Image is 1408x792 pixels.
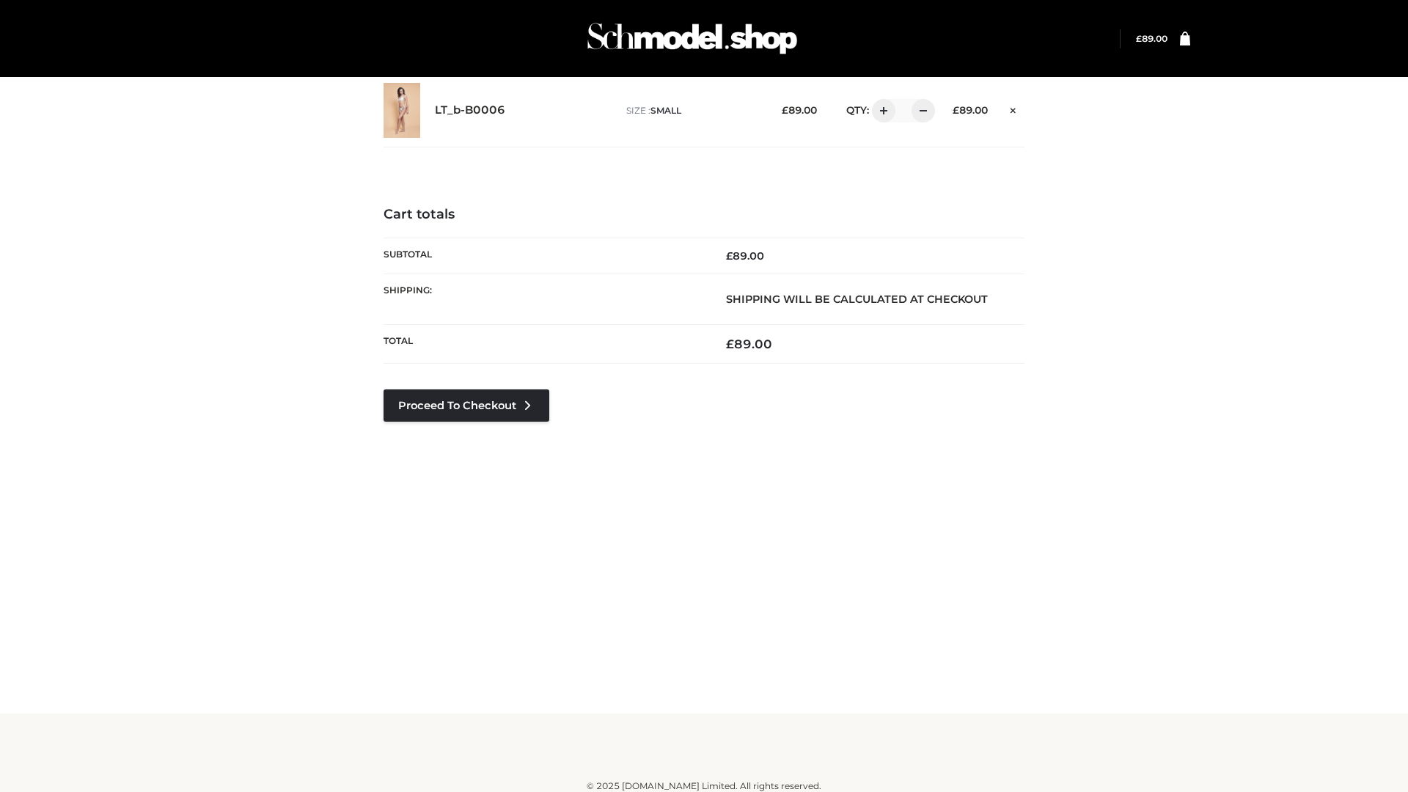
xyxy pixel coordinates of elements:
[384,238,704,274] th: Subtotal
[1002,99,1024,118] a: Remove this item
[626,104,759,117] p: size :
[582,10,802,67] img: Schmodel Admin 964
[726,249,764,263] bdi: 89.00
[1136,33,1167,44] a: £89.00
[726,337,772,351] bdi: 89.00
[832,99,930,122] div: QTY:
[650,105,681,116] span: SMALL
[1136,33,1142,44] span: £
[782,104,788,116] span: £
[384,325,704,364] th: Total
[726,293,988,306] strong: Shipping will be calculated at checkout
[726,249,733,263] span: £
[1136,33,1167,44] bdi: 89.00
[953,104,959,116] span: £
[726,337,734,351] span: £
[782,104,817,116] bdi: 89.00
[384,389,549,422] a: Proceed to Checkout
[953,104,988,116] bdi: 89.00
[384,83,420,138] img: LT_b-B0006 - SMALL
[435,103,505,117] a: LT_b-B0006
[384,207,1024,223] h4: Cart totals
[384,274,704,324] th: Shipping:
